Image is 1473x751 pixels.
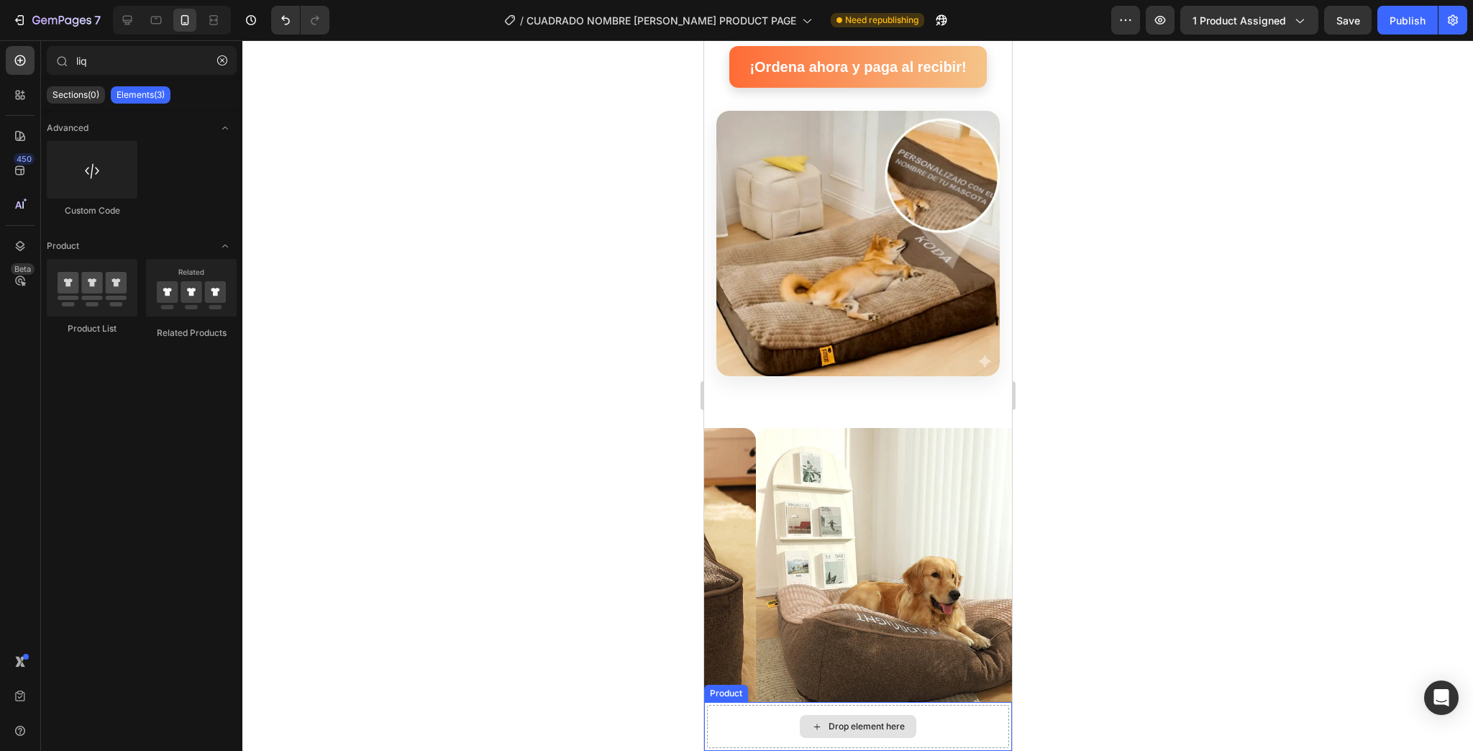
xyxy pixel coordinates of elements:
p: 7 [94,12,101,29]
span: Product [47,240,79,252]
span: Advanced [47,122,88,135]
div: Undo/Redo [271,6,329,35]
button: Save [1324,6,1372,35]
button: 1 product assigned [1180,6,1318,35]
span: Toggle open [214,235,237,258]
span: 1 product assigned [1192,13,1286,28]
div: Publish [1390,13,1426,28]
div: Related Products [146,327,237,340]
div: Open Intercom Messenger [1424,681,1459,715]
div: Product List [47,322,137,335]
div: Beta [11,263,35,275]
input: Search Sections & Elements [47,46,237,75]
span: Toggle open [214,117,237,140]
button: Publish [1377,6,1438,35]
div: 450 [14,153,35,165]
p: Elements(3) [117,89,165,101]
span: Need republishing [845,14,918,27]
iframe: Design area [704,40,1012,751]
span: / [520,13,524,28]
button: 7 [6,6,107,35]
span: Save [1336,14,1360,27]
p: Sections(0) [53,89,99,101]
span: CUADRADO NOMBRE [PERSON_NAME] PRODUCT PAGE [526,13,796,28]
div: Custom Code [47,204,137,217]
